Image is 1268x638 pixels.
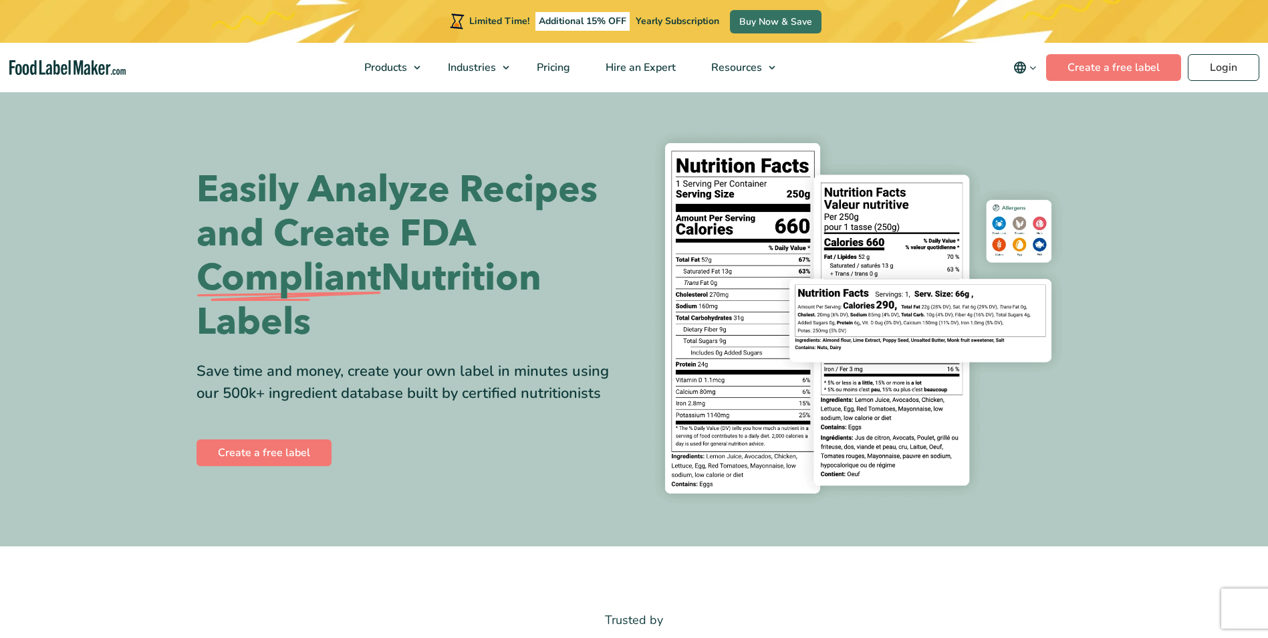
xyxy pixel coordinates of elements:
[535,12,630,31] span: Additional 15% OFF
[197,360,624,405] div: Save time and money, create your own label in minutes using our 500k+ ingredient database built b...
[1188,54,1259,81] a: Login
[197,611,1072,630] p: Trusted by
[730,10,821,33] a: Buy Now & Save
[444,60,497,75] span: Industries
[197,439,332,466] a: Create a free label
[602,60,677,75] span: Hire an Expert
[694,43,782,92] a: Resources
[636,15,719,27] span: Yearly Subscription
[707,60,763,75] span: Resources
[533,60,572,75] span: Pricing
[588,43,690,92] a: Hire an Expert
[197,256,381,300] span: Compliant
[347,43,427,92] a: Products
[360,60,408,75] span: Products
[1046,54,1181,81] a: Create a free label
[519,43,585,92] a: Pricing
[430,43,516,92] a: Industries
[197,168,624,344] h1: Easily Analyze Recipes and Create FDA Nutrition Labels
[469,15,529,27] span: Limited Time!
